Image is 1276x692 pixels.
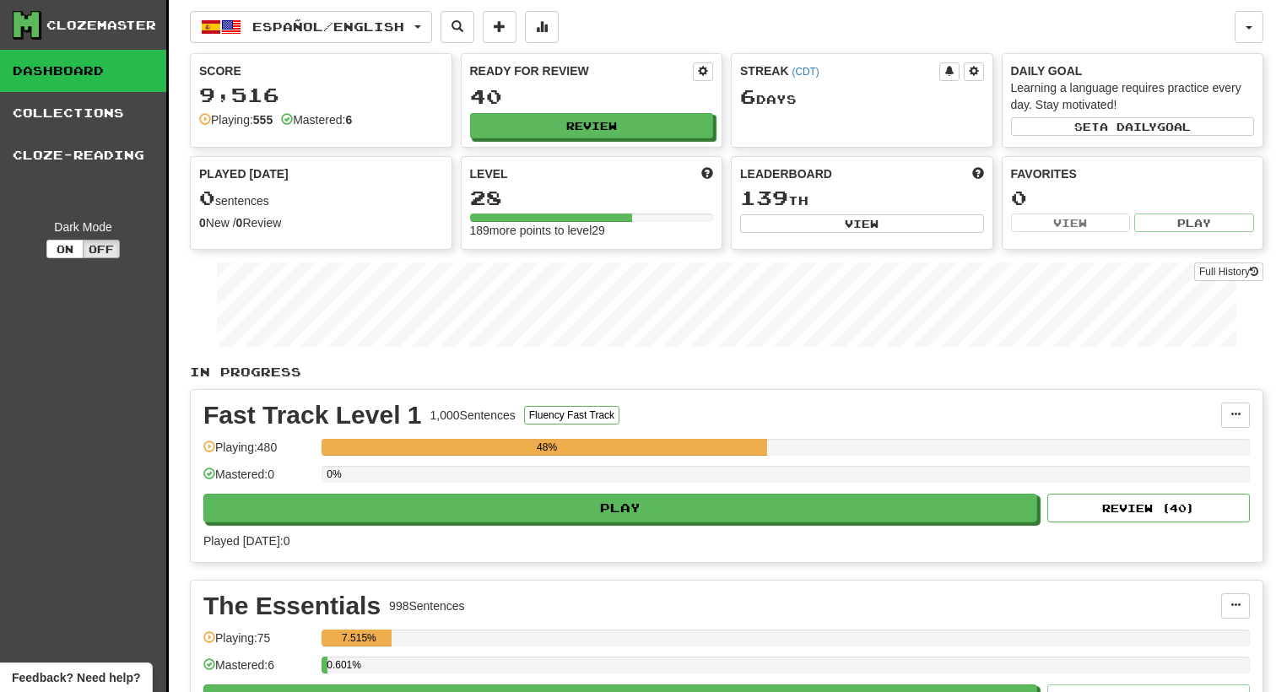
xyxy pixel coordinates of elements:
div: 28 [470,187,714,208]
div: 1,000 Sentences [430,407,516,424]
span: Open feedback widget [12,669,140,686]
div: Playing: 75 [203,630,313,657]
strong: 6 [345,113,352,127]
a: (CDT) [792,66,819,78]
div: 48% [327,439,767,456]
span: 6 [740,84,756,108]
button: View [1011,214,1131,232]
div: Day s [740,86,984,108]
button: Review [470,113,714,138]
button: Play [203,494,1037,522]
div: Score [199,62,443,79]
div: 0 [1011,187,1255,208]
div: sentences [199,187,443,209]
strong: 555 [253,113,273,127]
div: Streak [740,62,939,79]
div: 40 [470,86,714,107]
div: Clozemaster [46,17,156,34]
div: Ready for Review [470,62,694,79]
div: 7.515% [327,630,391,646]
button: Español/English [190,11,432,43]
div: Daily Goal [1011,62,1255,79]
button: On [46,240,84,258]
strong: 0 [236,216,243,230]
a: Full History [1194,262,1263,281]
span: Español / English [252,19,404,34]
strong: 0 [199,216,206,230]
div: Mastered: 6 [203,657,313,684]
button: Seta dailygoal [1011,117,1255,136]
span: Played [DATE]: 0 [203,534,289,548]
div: 998 Sentences [389,597,465,614]
button: Play [1134,214,1254,232]
button: Search sentences [441,11,474,43]
span: Score more points to level up [701,165,713,182]
div: Mastered: 0 [203,466,313,494]
button: Review (40) [1047,494,1250,522]
div: Favorites [1011,165,1255,182]
div: 9,516 [199,84,443,105]
div: Mastered: [281,111,352,128]
p: In Progress [190,364,1263,381]
div: The Essentials [203,593,381,619]
div: 189 more points to level 29 [470,222,714,239]
div: Playing: [199,111,273,128]
span: Played [DATE] [199,165,289,182]
span: a daily [1100,121,1157,132]
div: Playing: 480 [203,439,313,467]
button: Fluency Fast Track [524,406,619,424]
span: This week in points, UTC [972,165,984,182]
div: Fast Track Level 1 [203,403,422,428]
button: Off [83,240,120,258]
span: Leaderboard [740,165,832,182]
span: 139 [740,186,788,209]
span: 0 [199,186,215,209]
div: New / Review [199,214,443,231]
div: th [740,187,984,209]
button: Add sentence to collection [483,11,516,43]
button: View [740,214,984,233]
button: More stats [525,11,559,43]
div: Learning a language requires practice every day. Stay motivated! [1011,79,1255,113]
div: Dark Mode [13,219,154,235]
span: Level [470,165,508,182]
